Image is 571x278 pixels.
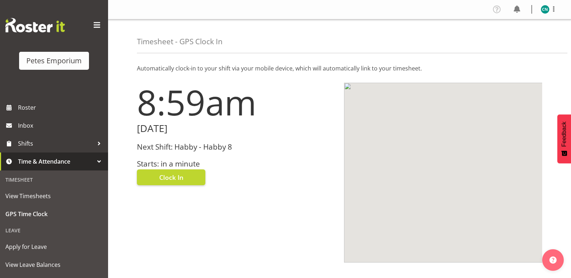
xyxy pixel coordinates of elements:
span: Clock In [159,173,183,182]
a: View Leave Balances [2,256,106,274]
h2: [DATE] [137,123,335,134]
a: View Timesheets [2,187,106,205]
button: Feedback - Show survey [557,114,571,163]
h4: Timesheet - GPS Clock In [137,37,223,46]
span: View Leave Balances [5,259,103,270]
a: GPS Time Clock [2,205,106,223]
span: Roster [18,102,104,113]
span: Time & Attendance [18,156,94,167]
span: View Timesheets [5,191,103,201]
h3: Starts: in a minute [137,160,335,168]
button: Clock In [137,169,205,185]
h1: 8:59am [137,83,335,122]
a: Apply for Leave [2,238,106,256]
div: Leave [2,223,106,238]
span: Apply for Leave [5,241,103,252]
img: Rosterit website logo [5,18,65,32]
p: Automatically clock-in to your shift via your mobile device, which will automatically link to you... [137,64,542,73]
h3: Next Shift: Habby - Habby 8 [137,143,335,151]
div: Petes Emporium [26,55,82,66]
img: christine-neville11214.jpg [541,5,549,14]
span: GPS Time Clock [5,209,103,219]
span: Shifts [18,138,94,149]
span: Inbox [18,120,104,131]
span: Feedback [561,122,567,147]
div: Timesheet [2,172,106,187]
img: help-xxl-2.png [549,256,557,264]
